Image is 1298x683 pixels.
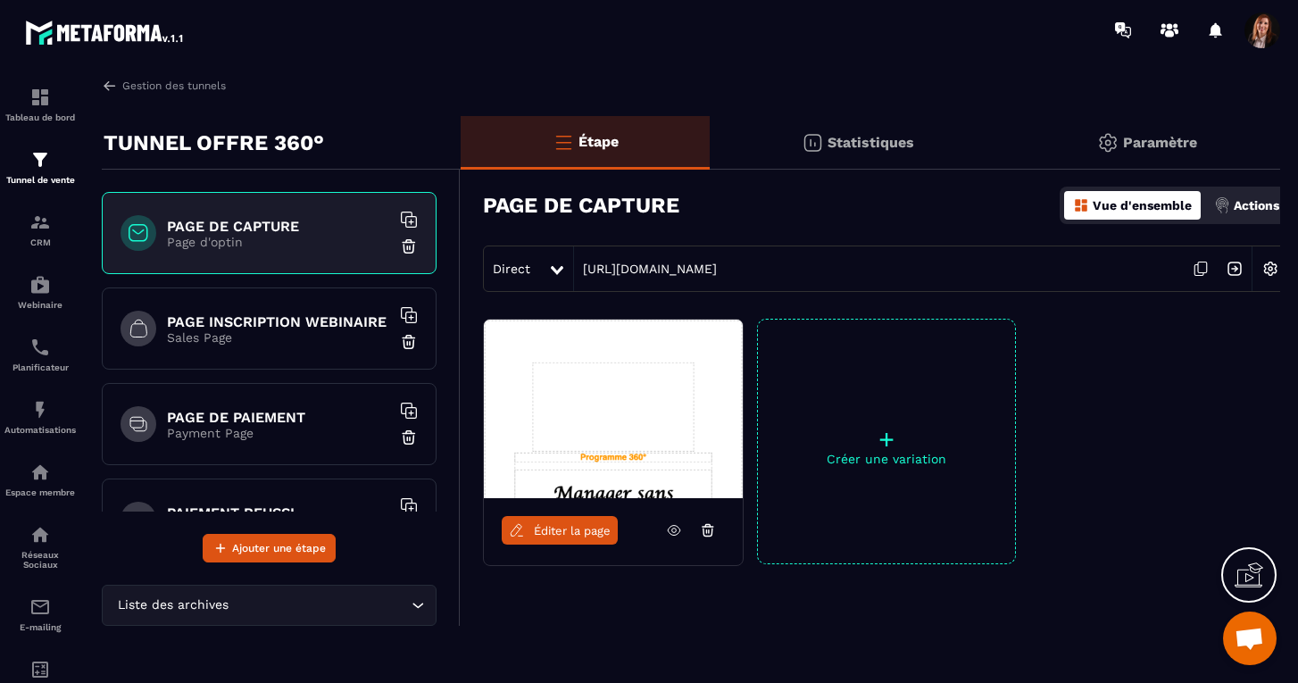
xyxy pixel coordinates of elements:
p: Réseaux Sociaux [4,550,76,570]
p: Planificateur [4,362,76,372]
p: Payment Page [167,426,390,440]
a: automationsautomationsEspace membre [4,448,76,511]
a: Ouvrir le chat [1223,612,1277,665]
img: trash [400,333,418,351]
img: bars-o.4a397970.svg [553,131,574,153]
span: Direct [493,262,530,276]
a: formationformationTableau de bord [4,73,76,136]
span: Éditer la page [534,524,611,537]
img: formation [29,212,51,233]
a: social-networksocial-networkRéseaux Sociaux [4,511,76,583]
h6: PAGE DE PAIEMENT [167,409,390,426]
p: Paramètre [1123,134,1197,151]
p: Étape [578,133,619,150]
img: arrow-next.bcc2205e.svg [1218,252,1252,286]
a: formationformationCRM [4,198,76,261]
a: automationsautomationsAutomatisations [4,386,76,448]
a: Gestion des tunnels [102,78,226,94]
h6: PAGE DE CAPTURE [167,218,390,235]
input: Search for option [232,596,407,615]
p: Page d'optin [167,235,390,249]
p: Statistiques [828,134,914,151]
p: Tableau de bord [4,112,76,122]
a: Éditer la page [502,516,618,545]
img: email [29,596,51,618]
img: trash [400,429,418,446]
img: formation [29,149,51,171]
img: logo [25,16,186,48]
p: Espace membre [4,487,76,497]
p: CRM [4,237,76,247]
a: schedulerschedulerPlanificateur [4,323,76,386]
a: formationformationTunnel de vente [4,136,76,198]
img: automations [29,462,51,483]
h6: PAIEMENT REUSSI [167,504,390,521]
img: setting-w.858f3a88.svg [1253,252,1287,286]
p: Automatisations [4,425,76,435]
img: stats.20deebd0.svg [802,132,823,154]
img: actions.d6e523a2.png [1214,197,1230,213]
div: Search for option [102,585,437,626]
span: Ajouter une étape [232,539,326,557]
button: Ajouter une étape [203,534,336,562]
p: E-mailing [4,622,76,632]
img: scheduler [29,337,51,358]
img: social-network [29,524,51,546]
img: arrow [102,78,118,94]
p: Actions [1234,198,1279,212]
p: Créer une variation [758,452,1015,466]
p: TUNNEL OFFRE 360° [104,125,324,161]
img: dashboard-orange.40269519.svg [1073,197,1089,213]
h3: PAGE DE CAPTURE [483,193,679,218]
p: Tunnel de vente [4,175,76,185]
p: Sales Page [167,330,390,345]
img: automations [29,399,51,421]
a: emailemailE-mailing [4,583,76,646]
a: automationsautomationsWebinaire [4,261,76,323]
img: formation [29,87,51,108]
a: [URL][DOMAIN_NAME] [574,262,717,276]
h6: PAGE INSCRIPTION WEBINAIRE [167,313,390,330]
img: accountant [29,659,51,680]
img: setting-gr.5f69749f.svg [1097,132,1119,154]
img: automations [29,274,51,296]
span: Liste des archives [113,596,232,615]
p: Webinaire [4,300,76,310]
p: Vue d'ensemble [1093,198,1192,212]
img: trash [400,237,418,255]
p: + [758,427,1015,452]
img: image [484,320,743,498]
